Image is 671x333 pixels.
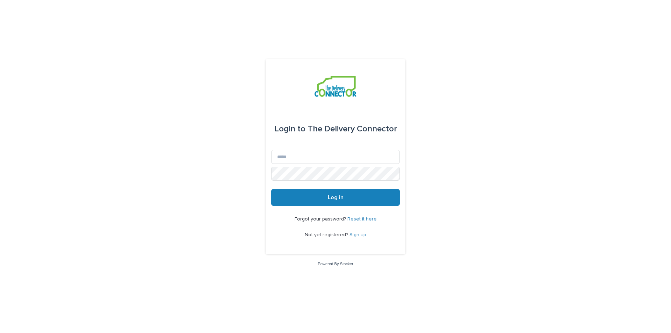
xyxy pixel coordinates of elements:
[349,232,366,237] a: Sign up
[305,232,349,237] span: Not yet registered?
[274,125,305,133] span: Login to
[315,76,356,97] img: aCWQmA6OSGG0Kwt8cj3c
[274,119,397,139] div: The Delivery Connector
[318,262,353,266] a: Powered By Stacker
[328,195,344,200] span: Log in
[347,217,377,222] a: Reset it here
[295,217,347,222] span: Forgot your password?
[271,189,400,206] button: Log in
